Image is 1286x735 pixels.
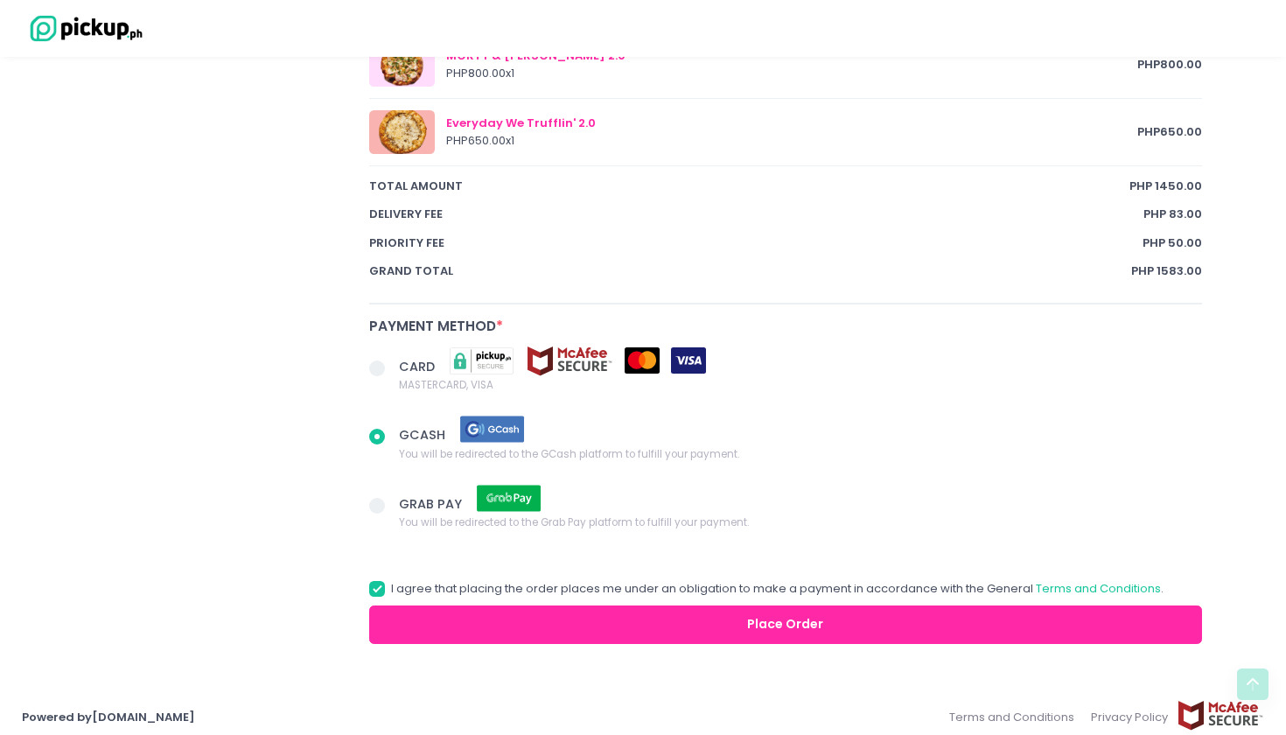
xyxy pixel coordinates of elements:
[1131,262,1202,280] span: PHP 1583.00
[625,347,660,374] img: mastercard
[399,357,438,374] span: CARD
[399,426,449,444] span: GCASH
[1036,580,1161,597] a: Terms and Conditions
[446,65,1137,82] div: PHP 800.00 x 1
[949,700,1083,734] a: Terms and Conditions
[465,483,553,514] img: grab pay
[22,13,144,44] img: logo
[671,347,706,374] img: visa
[399,494,465,512] span: GRAB PAY
[1143,206,1202,223] span: PHP 83.00
[1083,700,1178,734] a: Privacy Policy
[399,376,706,394] span: MASTERCARD, VISA
[399,444,739,462] span: You will be redirected to the GCash platform to fulfill your payment.
[369,234,1143,252] span: Priority Fee
[1129,178,1202,195] span: PHP 1450.00
[399,514,749,531] span: You will be redirected to the Grab Pay platform to fulfill your payment.
[1137,56,1202,73] span: PHP 800.00
[446,115,1137,132] div: Everyday We Trufflin' 2.0
[369,206,1143,223] span: Delivery Fee
[369,262,1131,280] span: Grand total
[1177,700,1264,731] img: mcafee-secure
[1137,123,1202,141] span: PHP 650.00
[369,605,1202,645] button: Place Order
[369,316,1202,336] div: Payment Method
[1143,234,1202,252] span: PHP 50.00
[446,132,1137,150] div: PHP 650.00 x 1
[449,414,536,444] img: gcash
[526,346,613,376] img: mcafee-secure
[369,580,1164,598] label: I agree that placing the order places me under an obligation to make a payment in accordance with...
[438,346,526,376] img: pickupsecure
[22,709,195,725] a: Powered by[DOMAIN_NAME]
[369,178,1129,195] span: total amount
